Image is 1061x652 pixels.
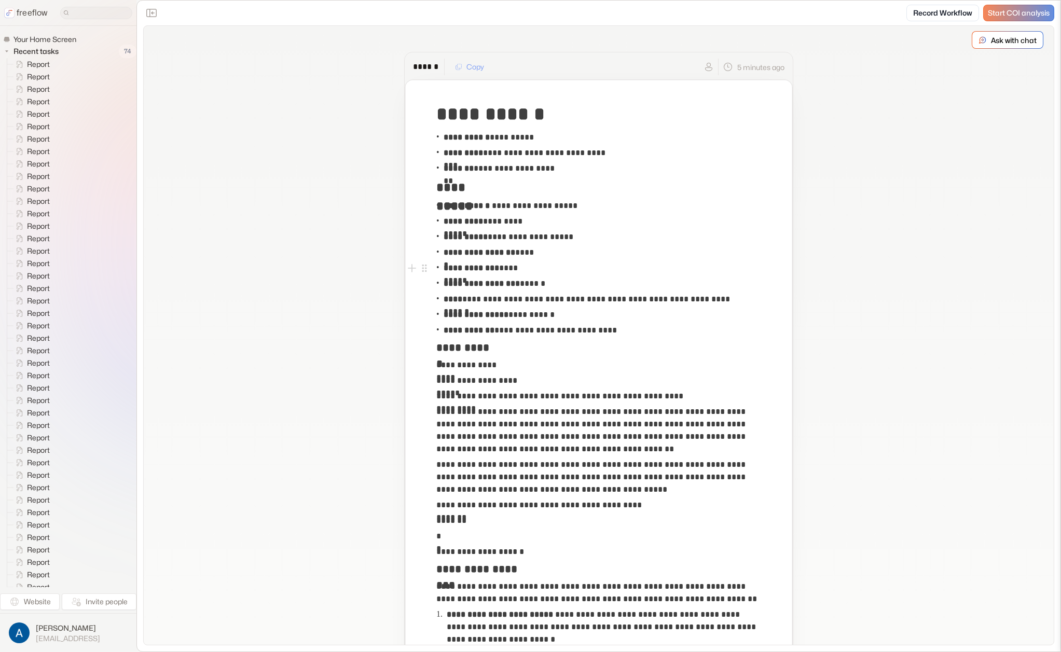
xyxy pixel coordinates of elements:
[7,83,54,95] a: Report
[737,62,784,73] p: 5 minutes ago
[7,270,54,282] a: Report
[25,520,53,530] span: Report
[25,408,53,418] span: Report
[25,308,53,318] span: Report
[25,72,53,82] span: Report
[7,394,54,407] a: Report
[7,581,54,593] a: Report
[7,544,54,556] a: Report
[25,246,53,256] span: Report
[25,209,53,219] span: Report
[7,245,54,257] a: Report
[25,370,53,381] span: Report
[7,320,54,332] a: Report
[36,634,100,643] span: [EMAIL_ADDRESS]
[25,420,53,431] span: Report
[11,46,62,57] span: Recent tasks
[7,481,54,494] a: Report
[25,333,53,343] span: Report
[7,556,54,568] a: Report
[25,507,53,518] span: Report
[7,120,54,133] a: Report
[11,34,79,45] span: Your Home Screen
[906,5,979,21] a: Record Workflow
[7,207,54,220] a: Report
[25,495,53,505] span: Report
[119,45,136,58] span: 74
[7,506,54,519] a: Report
[25,433,53,443] span: Report
[7,95,54,108] a: Report
[25,582,53,592] span: Report
[7,494,54,506] a: Report
[25,358,53,368] span: Report
[25,271,53,281] span: Report
[7,307,54,320] a: Report
[7,257,54,270] a: Report
[25,457,53,468] span: Report
[25,545,53,555] span: Report
[7,519,54,531] a: Report
[7,183,54,195] a: Report
[6,620,130,646] button: [PERSON_NAME][EMAIL_ADDRESS]
[25,233,53,244] span: Report
[983,5,1054,21] a: Start COI analysis
[7,295,54,307] a: Report
[25,59,53,70] span: Report
[4,7,48,19] a: freeflow
[991,35,1037,46] p: Ask with chat
[62,593,136,610] button: Invite people
[25,345,53,356] span: Report
[25,258,53,269] span: Report
[25,395,53,406] span: Report
[17,7,48,19] p: freeflow
[25,221,53,231] span: Report
[7,195,54,207] a: Report
[7,407,54,419] a: Report
[7,108,54,120] a: Report
[7,282,54,295] a: Report
[9,622,30,643] img: profile
[25,383,53,393] span: Report
[7,158,54,170] a: Report
[25,196,53,206] span: Report
[25,283,53,294] span: Report
[143,5,160,21] button: Close the sidebar
[25,96,53,107] span: Report
[7,382,54,394] a: Report
[25,321,53,331] span: Report
[418,262,431,274] button: Open block menu
[7,344,54,357] a: Report
[7,369,54,382] a: Report
[7,133,54,145] a: Report
[7,332,54,344] a: Report
[449,59,490,75] button: Copy
[7,456,54,469] a: Report
[7,145,54,158] a: Report
[25,570,53,580] span: Report
[7,432,54,444] a: Report
[25,134,53,144] span: Report
[988,9,1050,18] span: Start COI analysis
[7,220,54,232] a: Report
[25,557,53,567] span: Report
[25,482,53,493] span: Report
[7,232,54,245] a: Report
[7,568,54,581] a: Report
[36,623,100,633] span: [PERSON_NAME]
[7,170,54,183] a: Report
[25,470,53,480] span: Report
[3,45,63,58] button: Recent tasks
[406,262,418,274] button: Add block
[7,419,54,432] a: Report
[7,71,54,83] a: Report
[25,296,53,306] span: Report
[7,444,54,456] a: Report
[7,469,54,481] a: Report
[25,532,53,543] span: Report
[25,171,53,182] span: Report
[25,146,53,157] span: Report
[7,531,54,544] a: Report
[7,58,54,71] a: Report
[25,184,53,194] span: Report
